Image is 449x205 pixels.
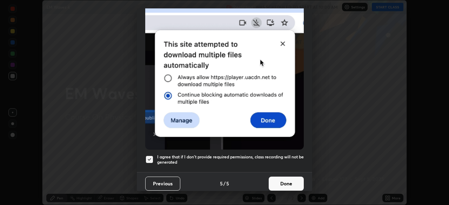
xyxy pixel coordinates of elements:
button: Previous [145,177,180,191]
h4: 5 [220,180,223,187]
h4: 5 [226,180,229,187]
h5: I agree that if I don't provide required permissions, class recording will not be generated [157,154,304,165]
button: Done [269,177,304,191]
h4: / [223,180,226,187]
